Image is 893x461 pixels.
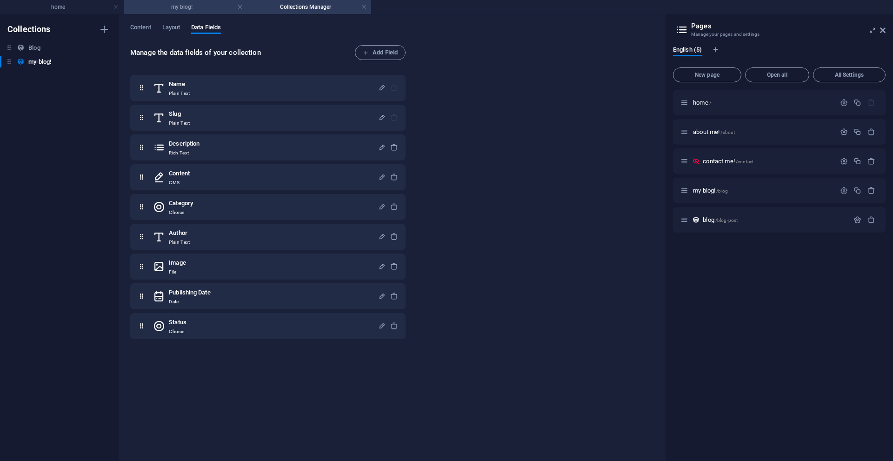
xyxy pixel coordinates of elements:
[736,159,753,164] span: /contact
[693,187,728,194] span: my blog!
[709,100,711,106] span: /
[169,149,200,157] p: Rich Text
[130,47,355,58] h6: Manage the data fields of your collection
[673,67,741,82] button: New page
[673,46,886,64] div: Language Tabs
[677,72,737,78] span: New page
[169,179,190,187] p: CMS
[867,157,875,165] div: Remove
[169,138,200,149] h6: Description
[169,79,190,90] h6: Name
[867,216,875,224] div: Remove
[247,2,371,12] h4: Collections Manager
[715,218,738,223] span: /blog-post
[813,67,886,82] button: All Settings
[169,239,190,246] p: Plain Text
[7,24,51,35] h6: Collections
[853,157,861,165] div: Duplicate
[169,257,186,268] h6: Image
[692,216,700,224] div: This layout is used as a template for all items (e.g. a blog post) of this collection. The conten...
[840,157,848,165] div: Settings
[700,217,849,223] div: blog/blog-post
[840,128,848,136] div: Settings
[169,227,190,239] h6: Author
[691,22,886,30] h2: Pages
[130,22,151,35] span: Content
[693,99,711,106] span: Click to open page
[690,187,835,194] div: my blog!/blog
[169,168,190,179] h6: Content
[169,198,193,209] h6: Category
[853,187,861,194] div: Duplicate
[690,129,835,135] div: about me!/about
[28,56,51,67] h6: my-blog!
[853,99,861,107] div: Duplicate
[867,99,875,107] div: The startpage cannot be deleted
[853,216,861,224] div: Settings
[355,45,406,60] button: Add Field
[169,209,193,216] p: Choice
[720,130,735,135] span: /about
[169,108,190,120] h6: Slug
[703,158,753,165] span: contact me!
[693,128,735,135] span: about me!
[191,22,221,35] span: Data Fields
[840,99,848,107] div: Settings
[673,44,702,57] span: English (5)
[169,268,186,276] p: File
[749,72,805,78] span: Open all
[99,24,110,35] i: Create new collection
[363,47,398,58] span: Add Field
[867,128,875,136] div: Remove
[169,287,210,298] h6: Publishing Date
[716,188,728,194] span: /blog
[703,216,738,223] span: Click to open page
[169,328,187,335] p: Choice
[817,72,881,78] span: All Settings
[169,120,190,127] p: Plain Text
[700,158,835,164] div: contact me!/contact
[169,317,187,328] h6: Status
[840,187,848,194] div: Settings
[745,67,809,82] button: Open all
[169,90,190,97] p: Plain Text
[690,100,835,106] div: home/
[853,128,861,136] div: Duplicate
[169,298,210,306] p: Date
[162,22,180,35] span: Layout
[28,42,40,53] h6: Blog
[691,30,867,39] h3: Manage your pages and settings
[867,187,875,194] div: Remove
[124,2,247,12] h4: my blog!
